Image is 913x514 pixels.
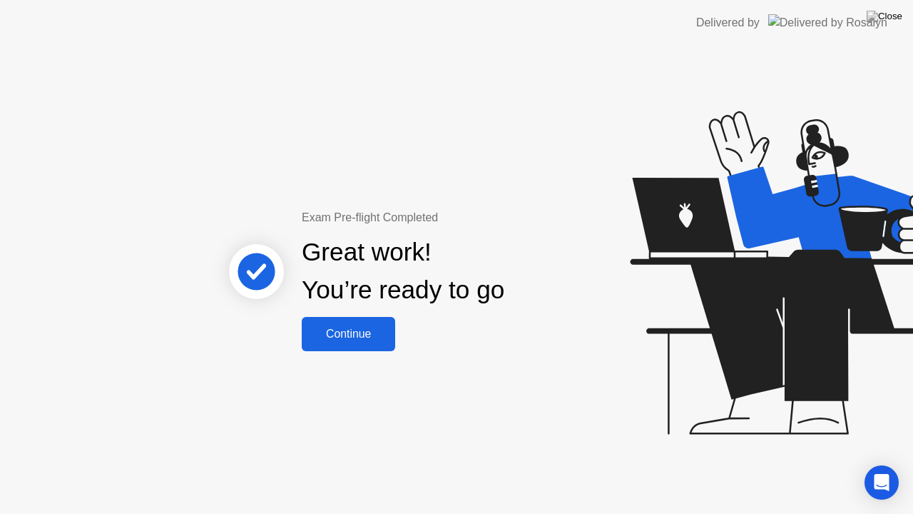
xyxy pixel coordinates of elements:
div: Exam Pre-flight Completed [302,209,596,226]
div: Delivered by [696,14,760,31]
div: Continue [306,328,391,341]
img: Delivered by Rosalyn [768,14,887,31]
div: Great work! You’re ready to go [302,233,504,309]
div: Open Intercom Messenger [864,465,899,500]
button: Continue [302,317,395,351]
img: Close [867,11,902,22]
